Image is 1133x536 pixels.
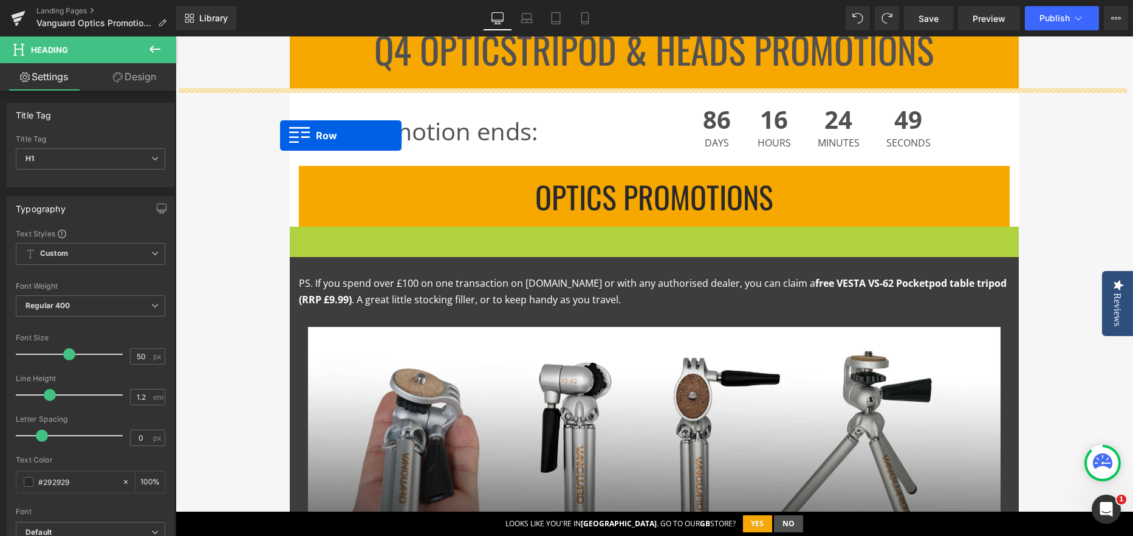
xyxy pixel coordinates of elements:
strong: [GEOGRAPHIC_DATA] [405,482,481,492]
input: Color [38,475,116,489]
button: Redo [875,6,899,30]
div: Typography [16,197,66,214]
a: Preview [958,6,1020,30]
span: Days [527,101,555,111]
b: Custom [40,249,68,259]
span: Promotion ends: [175,78,363,111]
div: Text Color [16,456,165,464]
div: Looks like you're in . Go to our store? [330,482,560,493]
div: Text Styles [16,228,165,238]
b: Regular 400 [26,301,70,310]
a: Design [91,63,179,91]
span: Minutes [642,101,684,111]
span: 16 [582,71,615,101]
a: New Library [176,6,236,30]
div: % [135,472,165,493]
b: H1 [26,154,34,163]
span: 49 [711,71,755,101]
span: Heading [31,45,68,55]
div: Font [16,507,165,516]
span: Seconds [711,101,755,111]
span: px [153,434,163,442]
span: Publish [1039,13,1070,23]
span: Save [919,12,939,25]
p: PS. If you spend over £100 on one transaction on [DOMAIN_NAME] or with any authorised dealer, you... [123,239,834,272]
span: 1 [1117,495,1126,504]
button: Yes [567,479,597,496]
span: px [153,352,163,360]
iframe: Intercom live chat [1092,495,1121,524]
a: Tablet [541,6,570,30]
button: No [598,479,628,496]
span: Library [199,13,228,24]
div: Letter Spacing [16,415,165,424]
span: Vanguard Optics Promotions - [DATE] to [DATE] [36,18,153,28]
div: Font Weight [16,282,165,290]
strong: gb [524,482,535,492]
div: Title Tag [16,135,165,143]
a: Desktop [483,6,512,30]
a: Laptop [512,6,541,30]
button: Publish [1025,6,1099,30]
a: Landing Pages [36,6,176,16]
button: Undo [846,6,870,30]
a: Mobile [570,6,600,30]
button: More [1104,6,1128,30]
span: em [153,393,163,401]
span: Hours [582,101,615,111]
span: 86 [527,71,555,101]
span: 24 [642,71,684,101]
div: Font Size [16,334,165,342]
span: Preview [973,12,1005,25]
div: Title Tag [16,103,52,120]
h1: Optics PROMOTIONS [123,142,834,178]
div: Reviews [936,256,947,290]
div: Line Height [16,374,165,383]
